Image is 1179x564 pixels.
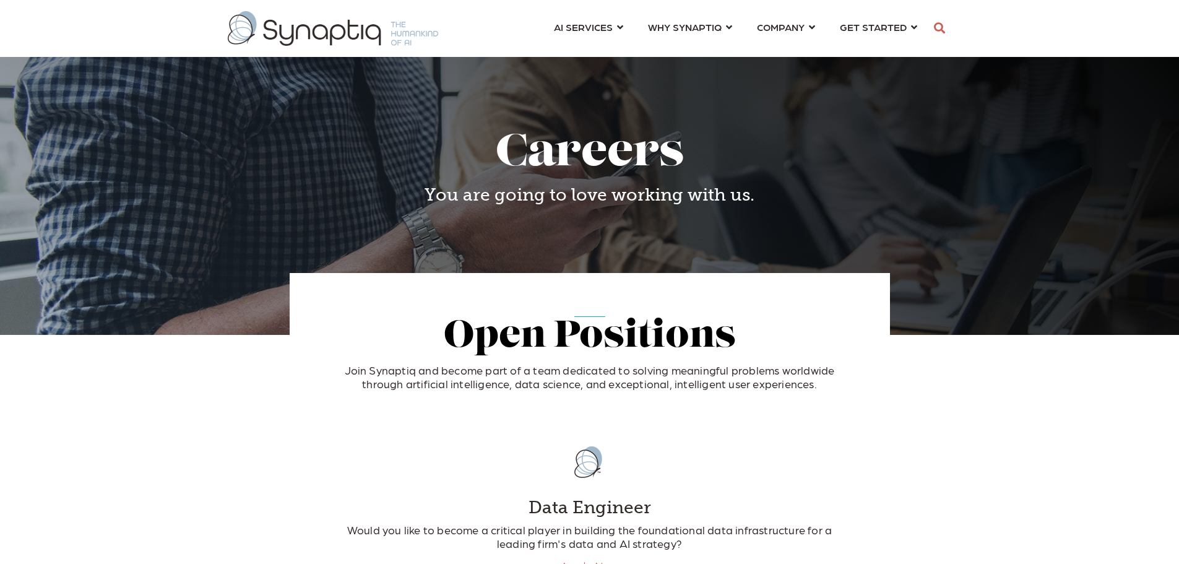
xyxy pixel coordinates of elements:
img: synaptiq logo-1 [228,11,438,46]
a: WHY SYNAPTIQ [648,15,732,38]
span: WHY SYNAPTIQ [648,19,722,35]
span: AI SERVICES [554,19,613,35]
span: GET STARTED [840,19,907,35]
h4: You are going to love working with us. [299,184,881,206]
a: GET STARTED [840,15,917,38]
span: COMPANY [757,19,805,35]
h2: Open Positions [330,317,850,358]
a: AI SERVICES [554,15,623,38]
h1: Careers [299,130,881,179]
h4: Data Engineer [342,497,837,518]
nav: menu [542,6,930,51]
a: COMPANY [757,15,815,38]
span: Join Synaptiq and become part of a team dedicated to solving meaningful problems worldwide throug... [345,363,835,390]
p: Would you like to become a critical player in building the foundational data infrastructure for a... [342,523,837,550]
img: synaptiq-logo-rgb_full-color-logomark-1 [559,433,621,492]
